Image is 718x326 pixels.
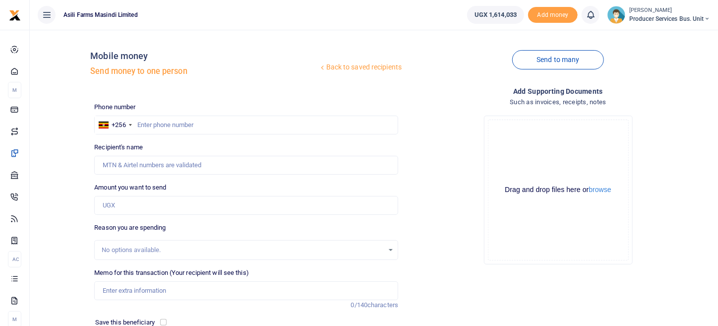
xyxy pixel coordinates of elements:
[528,10,578,18] a: Add money
[94,142,143,152] label: Recipient's name
[406,97,710,108] h4: Such as invoices, receipts, notes
[95,116,134,134] div: Uganda: +256
[8,82,21,98] li: M
[488,185,628,195] div: Drag and drop files here or
[406,86,710,97] h4: Add supporting Documents
[467,6,524,24] a: UGX 1,614,033
[319,59,403,76] a: Back to saved recipients
[94,281,398,300] input: Enter extra information
[90,51,318,62] h4: Mobile money
[9,11,21,18] a: logo-small logo-large logo-large
[94,196,398,215] input: UGX
[528,7,578,23] li: Toup your wallet
[629,6,710,15] small: [PERSON_NAME]
[112,120,125,130] div: +256
[607,6,710,24] a: profile-user [PERSON_NAME] Producer Services Bus. Unit
[475,10,517,20] span: UGX 1,614,033
[367,301,398,309] span: characters
[9,9,21,21] img: logo-small
[94,116,398,134] input: Enter phone number
[8,251,21,267] li: Ac
[94,223,166,233] label: Reason you are spending
[60,10,142,19] span: Asili Farms Masindi Limited
[94,183,166,193] label: Amount you want to send
[589,186,611,193] button: browse
[484,116,633,264] div: File Uploader
[94,156,398,175] input: MTN & Airtel numbers are validated
[607,6,625,24] img: profile-user
[102,245,384,255] div: No options available.
[463,6,528,24] li: Wallet ballance
[629,14,710,23] span: Producer Services Bus. Unit
[90,66,318,76] h5: Send money to one person
[94,268,249,278] label: Memo for this transaction (Your recipient will see this)
[512,50,603,69] a: Send to many
[351,301,368,309] span: 0/140
[94,102,135,112] label: Phone number
[528,7,578,23] span: Add money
